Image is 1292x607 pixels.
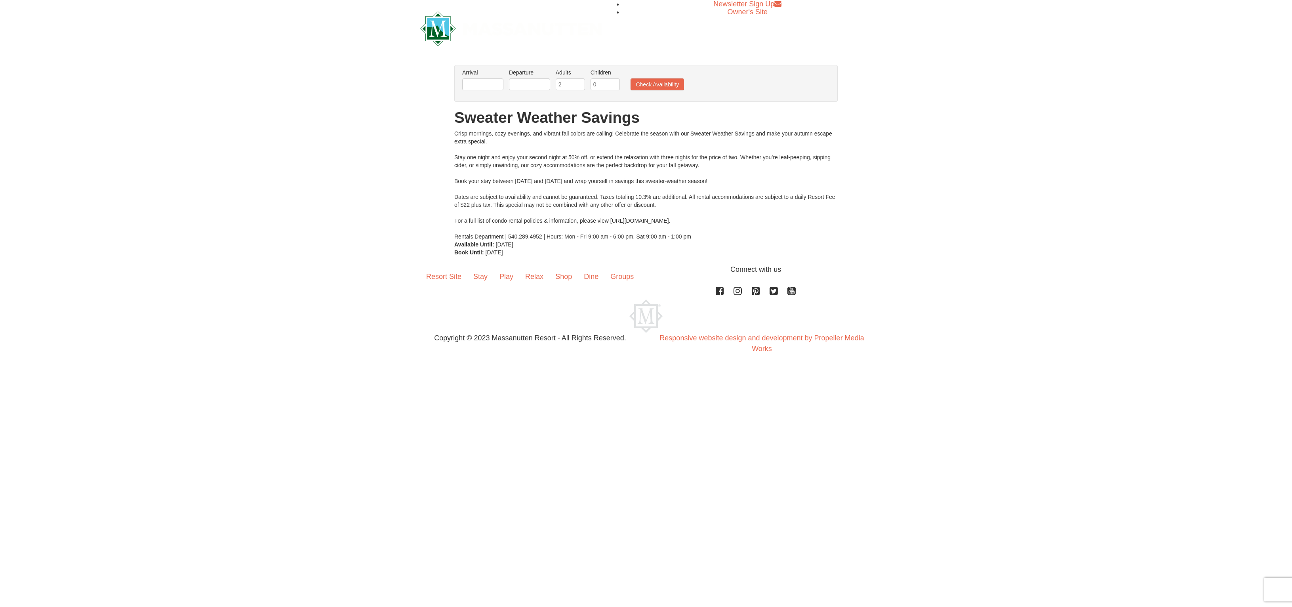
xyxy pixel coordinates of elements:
[420,264,872,275] p: Connect with us
[454,110,838,126] h1: Sweater Weather Savings
[420,18,602,37] a: Massanutten Resort
[591,69,620,76] label: Children
[659,334,864,353] a: Responsive website design and development by Propeller Media Works
[486,249,503,256] span: [DATE]
[462,69,503,76] label: Arrival
[467,264,494,289] a: Stay
[454,241,494,248] strong: Available Until:
[631,78,684,90] button: Check Availability
[454,249,484,256] strong: Book Until:
[454,130,838,241] div: Crisp mornings, cozy evenings, and vibrant fall colors are calling! Celebrate the season with our...
[549,264,578,289] a: Shop
[728,8,768,16] a: Owner's Site
[414,333,646,344] p: Copyright © 2023 Massanutten Resort - All Rights Reserved.
[420,11,602,46] img: Massanutten Resort Logo
[629,300,663,333] img: Massanutten Resort Logo
[519,264,549,289] a: Relax
[494,264,519,289] a: Play
[509,69,550,76] label: Departure
[420,264,467,289] a: Resort Site
[556,69,585,76] label: Adults
[496,241,513,248] span: [DATE]
[578,264,604,289] a: Dine
[604,264,640,289] a: Groups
